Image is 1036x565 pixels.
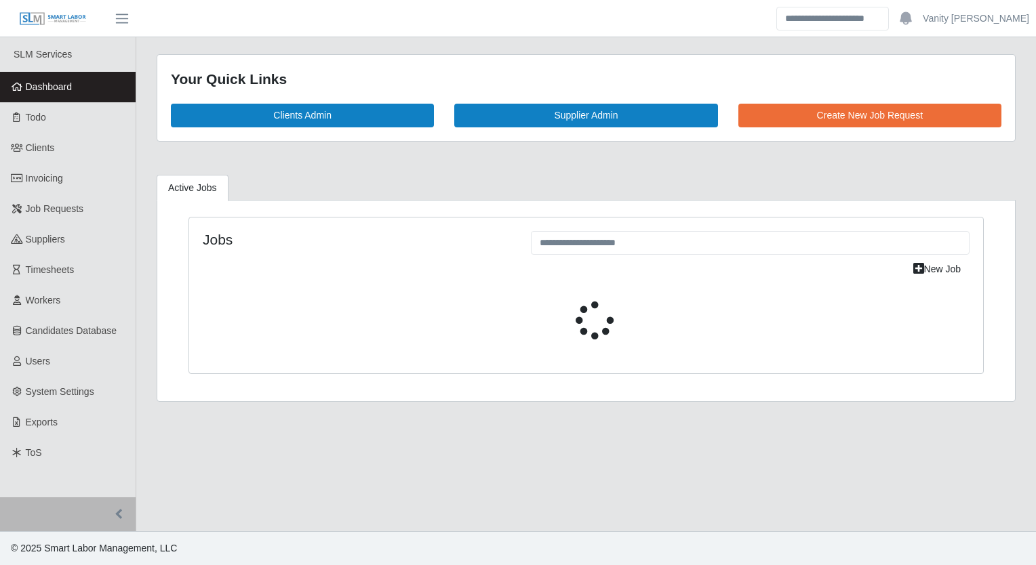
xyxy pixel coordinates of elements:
a: Active Jobs [157,175,228,201]
span: Users [26,356,51,367]
span: Invoicing [26,173,63,184]
img: SLM Logo [19,12,87,26]
span: Suppliers [26,234,65,245]
input: Search [776,7,889,30]
h4: Jobs [203,231,511,248]
span: © 2025 Smart Labor Management, LLC [11,543,177,553]
span: Job Requests [26,203,84,214]
a: Create New Job Request [738,104,1001,127]
span: Candidates Database [26,325,117,336]
a: New Job [904,257,970,281]
span: System Settings [26,386,94,397]
span: Todo [26,112,46,123]
span: Timesheets [26,264,75,275]
div: Your Quick Links [171,68,1001,90]
span: Dashboard [26,81,73,92]
span: Workers [26,295,61,306]
span: SLM Services [14,49,72,60]
a: Clients Admin [171,104,434,127]
a: Supplier Admin [454,104,717,127]
span: ToS [26,447,42,458]
a: Vanity [PERSON_NAME] [923,12,1029,26]
span: Exports [26,417,58,427]
span: Clients [26,142,55,153]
